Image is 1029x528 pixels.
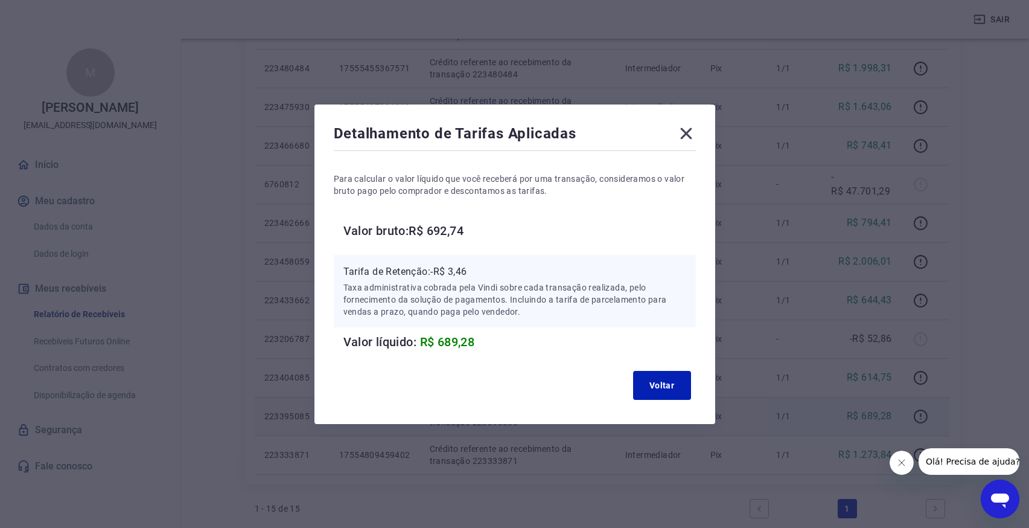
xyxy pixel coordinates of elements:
[334,124,696,148] div: Detalhamento de Tarifas Aplicadas
[343,282,686,318] p: Taxa administrativa cobrada pela Vindi sobre cada transação realizada, pelo fornecimento da soluç...
[343,221,696,240] h6: Valor bruto: R$ 692,74
[420,335,475,349] span: R$ 689,28
[633,371,691,400] button: Voltar
[343,332,696,352] h6: Valor líquido:
[890,451,914,475] iframe: Fechar mensagem
[7,8,101,18] span: Olá! Precisa de ajuda?
[334,173,696,197] p: Para calcular o valor líquido que você receberá por uma transação, consideramos o valor bruto pag...
[981,480,1019,518] iframe: Botão para abrir a janela de mensagens
[343,265,686,279] p: Tarifa de Retenção: -R$ 3,46
[919,448,1019,475] iframe: Mensagem da empresa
